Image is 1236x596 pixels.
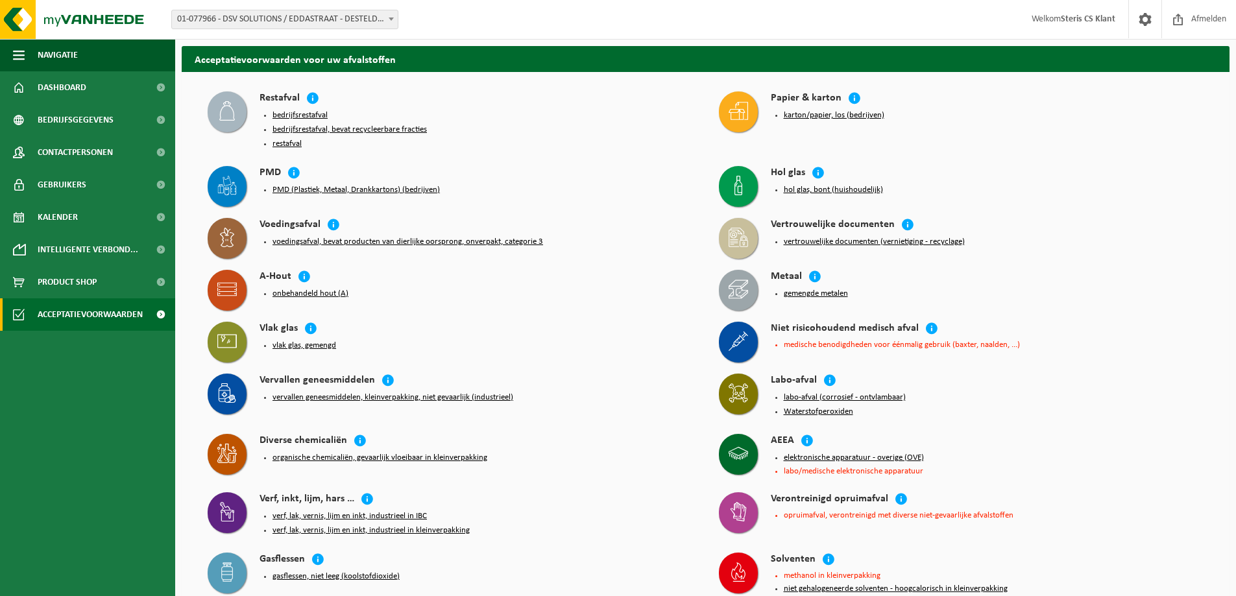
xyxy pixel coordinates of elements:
button: elektronische apparatuur - overige (OVE) [784,453,924,463]
button: gemengde metalen [784,289,848,299]
button: niet gehalogeneerde solventen - hoogcalorisch in kleinverpakking [784,584,1008,594]
h4: Papier & karton [771,91,842,106]
h4: Gasflessen [260,553,305,567]
button: karton/papier, los (bedrijven) [784,110,884,121]
h4: Solventen [771,553,816,567]
button: labo-afval (corrosief - ontvlambaar) [784,392,906,403]
button: Waterstofperoxiden [784,407,853,417]
button: vertrouwelijke documenten (vernietiging - recyclage) [784,237,965,247]
button: voedingsafval, bevat producten van dierlijke oorsprong, onverpakt, categorie 3 [273,237,543,247]
span: 01-077966 - DSV SOLUTIONS / EDDASTRAAT - DESTELDONK [172,10,398,29]
li: medische benodigdheden voor éénmalig gebruik (baxter, naalden, ...) [784,340,1204,349]
span: Navigatie [38,39,78,71]
h4: Verf, inkt, lijm, hars … [260,492,354,507]
span: Dashboard [38,71,86,104]
button: bedrijfsrestafval, bevat recycleerbare fracties [273,125,427,135]
button: verf, lak, vernis, lijm en inkt, industrieel in IBC [273,511,427,521]
h4: Hol glas [771,166,805,181]
h4: Niet risicohoudend medisch afval [771,322,919,337]
span: Kalender [38,201,78,233]
button: vlak glas, gemengd [273,340,336,351]
h4: Voedingsafval [260,218,321,233]
span: Gebruikers [38,169,86,201]
h4: A-Hout [260,270,291,285]
button: onbehandeld hout (A) [273,289,348,299]
span: Acceptatievoorwaarden [38,298,143,331]
h4: Labo-afval [771,374,817,388]
li: methanol in kleinverpakking [784,571,1204,580]
button: PMD (Plastiek, Metaal, Drankkartons) (bedrijven) [273,185,440,195]
button: hol glas, bont (huishoudelijk) [784,185,883,195]
h4: Restafval [260,91,300,106]
span: 01-077966 - DSV SOLUTIONS / EDDASTRAAT - DESTELDONK [171,10,398,29]
span: Product Shop [38,266,97,298]
button: verf, lak, vernis, lijm en inkt, industrieel in kleinverpakking [273,525,470,536]
h4: PMD [260,166,281,181]
span: Intelligente verbond... [38,233,138,266]
li: opruimafval, verontreinigd met diverse niet-gevaarlijke afvalstoffen [784,511,1204,519]
h2: Acceptatievoorwaarden voor uw afvalstoffen [182,46,1230,71]
h4: Vlak glas [260,322,298,337]
span: Bedrijfsgegevens [38,104,114,136]
h4: Vertrouwelijke documenten [771,218,895,233]
h4: Diverse chemicaliën [260,434,347,449]
button: gasflessen, niet leeg (koolstofdioxide) [273,571,400,582]
h4: Vervallen geneesmiddelen [260,374,375,388]
span: Contactpersonen [38,136,113,169]
button: bedrijfsrestafval [273,110,328,121]
strong: Steris CS Klant [1061,14,1115,24]
h4: AEEA [771,434,794,449]
li: labo/medische elektronische apparatuur [784,467,1204,475]
h4: Verontreinigd opruimafval [771,492,888,507]
h4: Metaal [771,270,802,285]
button: restafval [273,139,302,149]
button: vervallen geneesmiddelen, kleinverpakking, niet gevaarlijk (industrieel) [273,392,513,403]
button: organische chemicaliën, gevaarlijk vloeibaar in kleinverpakking [273,453,487,463]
